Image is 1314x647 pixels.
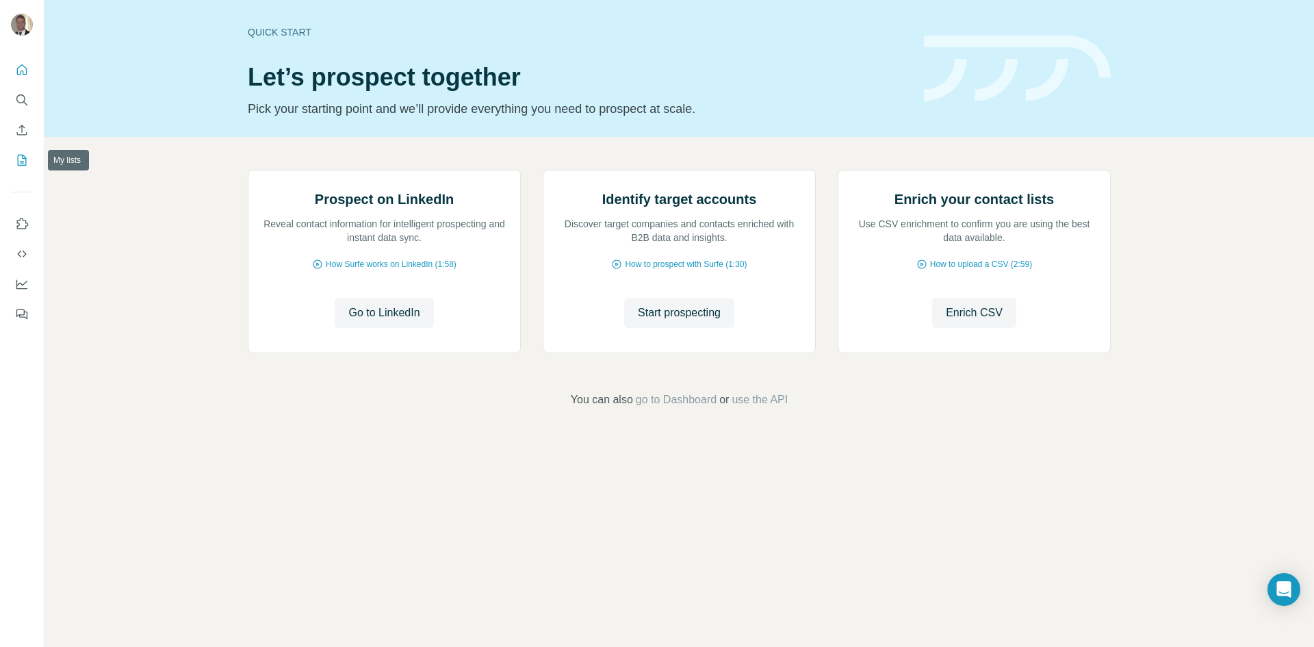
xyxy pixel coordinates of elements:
h2: Enrich your contact lists [894,190,1054,209]
button: Use Surfe API [11,242,33,266]
img: banner [924,36,1111,102]
h2: Identify target accounts [602,190,757,209]
div: Quick start [248,25,907,39]
button: Search [11,88,33,112]
img: Avatar [11,14,33,36]
button: My lists [11,148,33,173]
button: Dashboard [11,272,33,296]
button: Start prospecting [624,298,734,328]
span: Go to LinkedIn [348,305,420,321]
button: Enrich CSV [932,298,1016,328]
button: go to Dashboard [636,392,717,408]
button: use the API [732,392,788,408]
span: How to prospect with Surfe (1:30) [625,258,747,270]
h1: Let’s prospect together [248,64,907,91]
button: Go to LinkedIn [335,298,433,328]
p: Discover target companies and contacts enriched with B2B data and insights. [557,217,801,244]
div: Open Intercom Messenger [1267,573,1300,606]
span: How to upload a CSV (2:59) [930,258,1032,270]
p: Reveal contact information for intelligent prospecting and instant data sync. [262,217,506,244]
h2: Prospect on LinkedIn [315,190,454,209]
button: Feedback [11,302,33,327]
button: Quick start [11,58,33,82]
button: Use Surfe on LinkedIn [11,212,33,236]
span: Enrich CSV [946,305,1003,321]
span: You can also [571,392,633,408]
p: Pick your starting point and we’ll provide everything you need to prospect at scale. [248,99,907,118]
span: or [719,392,729,408]
p: Use CSV enrichment to confirm you are using the best data available. [852,217,1096,244]
span: How Surfe works on LinkedIn (1:58) [326,258,456,270]
span: Start prospecting [638,305,721,321]
button: Enrich CSV [11,118,33,142]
